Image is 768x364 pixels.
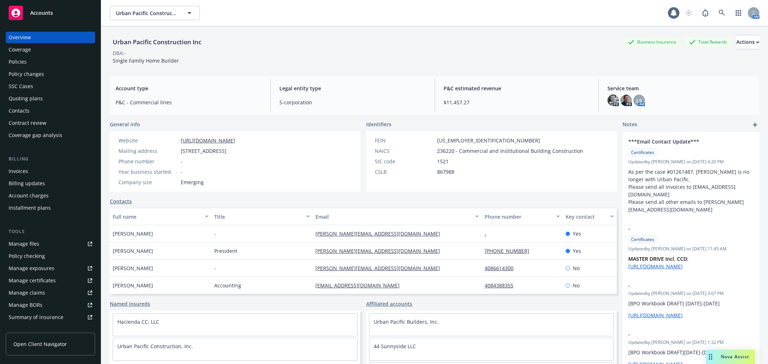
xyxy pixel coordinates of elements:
[13,340,67,348] span: Open Client Navigator
[9,56,27,68] div: Policies
[6,155,95,163] div: Billing
[736,35,759,49] button: Actions
[113,49,126,57] div: DBA: -
[9,202,51,214] div: Installment plans
[6,44,95,55] a: Coverage
[116,85,262,92] span: Account type
[631,149,654,156] span: Certificates
[636,97,642,104] span: LS
[214,282,241,289] span: Accounting
[6,299,95,311] a: Manage BORs
[6,178,95,189] a: Billing updates
[682,6,696,20] a: Start snowing
[113,213,201,220] div: Full name
[6,105,95,117] a: Contacts
[118,168,178,176] div: Year business started
[6,190,95,201] a: Account charges
[6,263,95,274] a: Manage exposures
[628,263,683,270] a: [URL][DOMAIN_NAME]
[110,300,150,308] a: Named insureds
[211,208,313,225] button: Title
[181,147,226,155] span: [STREET_ADDRESS]
[116,9,178,17] span: Urban Pacific Construction Inc
[485,282,519,289] a: 4084388355
[9,287,45,299] div: Manage claims
[374,318,439,325] a: Urban Pacific Builders, Inc.
[563,208,617,225] button: Key contact
[698,6,713,20] a: Report a Bug
[9,129,62,141] div: Coverage gap analysis
[485,230,492,237] a: -
[628,159,754,165] span: Updated by [PERSON_NAME] on [DATE] 4:20 PM
[9,81,33,92] div: SSC Cases
[366,120,391,128] span: Identifiers
[374,343,416,350] a: 44 Sunnyside LLC
[485,213,552,220] div: Phone number
[110,6,200,20] button: Urban Pacific Construction Inc
[118,137,178,144] div: Website
[620,95,632,106] img: photo
[9,311,63,323] div: Summary of insurance
[628,349,754,356] p: [BPO Workbook DRAFT][DATE]-[DATE]
[315,213,471,220] div: Email
[313,208,481,225] button: Email
[6,81,95,92] a: SSC Cases
[214,247,237,255] span: President
[628,225,735,232] span: -
[437,158,449,165] span: 1521
[573,247,581,255] span: Yes
[628,168,754,213] p: As per the case #01261487, [PERSON_NAME] is no longer with Urban Pacific. Please send all Invoice...
[751,120,759,129] a: add
[375,168,434,176] div: CSLB
[6,202,95,214] a: Installment plans
[573,230,581,237] span: Yes
[686,37,731,46] div: Total Rewards
[110,37,204,47] div: Urban Pacific Construction Inc
[628,282,735,289] span: -
[6,3,95,23] a: Accounts
[623,132,759,219] div: ***Email Contact Update***CertificatesUpdatedby [PERSON_NAME] on [DATE] 4:20 PMAs per the case #0...
[9,32,31,43] div: Overview
[631,236,654,243] span: Certificates
[117,343,193,350] a: Urban Pacific Construction, Inc.
[623,120,637,129] span: Notes
[375,147,434,155] div: NAICS
[6,311,95,323] a: Summary of insurance
[9,299,42,311] div: Manage BORs
[715,6,729,20] a: Search
[113,247,153,255] span: [PERSON_NAME]
[118,178,178,186] div: Company size
[181,158,183,165] span: -
[9,68,44,80] div: Policy changes
[6,275,95,286] a: Manage certificates
[573,282,580,289] span: No
[573,264,580,272] span: No
[110,120,140,128] span: General info
[6,56,95,68] a: Policies
[628,300,754,307] p: [BPO Workbook DRAFT] [DATE]-[DATE]
[628,331,735,338] span: -
[437,137,540,144] span: [US_EMPLOYER_IDENTIFICATION_NUMBER]
[113,282,153,289] span: [PERSON_NAME]
[6,250,95,262] a: Policy checking
[628,290,754,297] span: Updated by [PERSON_NAME] on [DATE] 3:07 PM
[607,85,754,92] span: Service team
[214,213,302,220] div: Title
[6,68,95,80] a: Policy changes
[315,282,405,289] a: [EMAIL_ADDRESS][DOMAIN_NAME]
[315,230,446,237] a: [PERSON_NAME][EMAIL_ADDRESS][DOMAIN_NAME]
[30,10,53,16] span: Accounts
[6,287,95,299] a: Manage claims
[181,178,204,186] span: Emerging
[375,158,434,165] div: SIC code
[444,99,590,106] span: $11,457.27
[6,228,95,235] div: Tools
[6,117,95,129] a: Contract review
[482,208,563,225] button: Phone number
[9,93,43,104] div: Quoting plans
[706,350,755,364] button: Nova Assist
[214,230,216,237] span: -
[110,208,211,225] button: Full name
[444,85,590,92] span: P&C estimated revenue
